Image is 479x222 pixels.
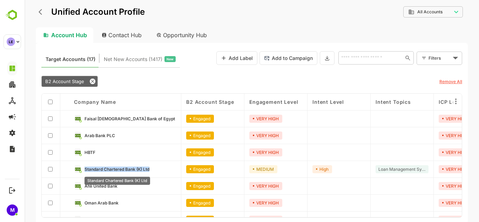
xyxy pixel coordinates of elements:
[414,165,447,173] div: VERY HIGH
[235,51,293,65] button: Add to Campaign
[288,165,308,173] div: High
[414,182,447,190] div: VERY HIGH
[7,204,18,216] div: M
[4,8,21,22] img: BambooboxLogoMark.f1c84d78b4c51b1a7b5f700c9845e183.svg
[162,182,189,190] div: Engaged
[404,54,426,62] div: Filters
[60,200,94,206] span: Oman Arab Bank
[60,183,93,189] span: Ahli United Bank
[351,99,386,105] span: Intent Topics
[225,132,258,140] div: VERY HIGH
[60,116,150,121] span: Faisal Islamic Bank of Egypt
[192,51,233,65] button: Add Label
[7,38,15,46] div: LE
[60,150,71,155] span: HBTF
[27,8,120,16] p: Unified Account Profile
[225,115,258,123] div: VERY HIGH
[12,7,23,17] button: back
[162,199,189,207] div: Engaged
[403,51,438,65] div: Filters
[162,148,189,156] div: Engaged
[354,167,401,172] span: Loan Management System
[288,99,319,105] span: Intent Level
[162,132,189,140] div: Engaged
[225,99,274,105] span: Engagement Level
[79,55,138,64] span: Net New Accounts ( 1417 )
[414,115,447,123] div: VERY HIGH
[126,27,189,43] div: Opportunity Hub
[225,148,258,156] div: VERY HIGH
[21,55,71,64] span: Target Accounts (17)
[415,79,438,84] u: Remove All
[225,165,253,173] div: MEDIUM
[225,182,258,190] div: VERY HIGH
[414,148,447,156] div: VERY HIGH
[60,177,126,185] div: Standard Chartered Bank (K) Ltd
[414,99,439,105] span: ICP Level
[384,9,427,15] div: All Accounts
[393,9,418,14] span: All Accounts
[225,199,258,207] div: VERY HIGH
[295,51,310,65] button: Export the selected data as CSV
[162,99,209,105] span: B2 Account Stage
[414,199,447,207] div: VERY HIGH
[162,165,189,173] div: Engaged
[72,27,123,43] div: Contact Hub
[379,5,438,19] div: All Accounts
[21,79,60,84] span: B2 Account Stage
[414,132,447,140] div: VERY HIGH
[162,115,189,123] div: Engaged
[142,55,149,64] span: New
[60,167,125,172] span: Standard Chartered Bank (K) Ltd
[60,133,90,138] span: Arab Bank PLC
[17,76,73,87] div: B2 Account Stage
[7,186,17,195] button: Logout
[11,27,69,43] div: Account Hub
[49,99,92,105] span: Company name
